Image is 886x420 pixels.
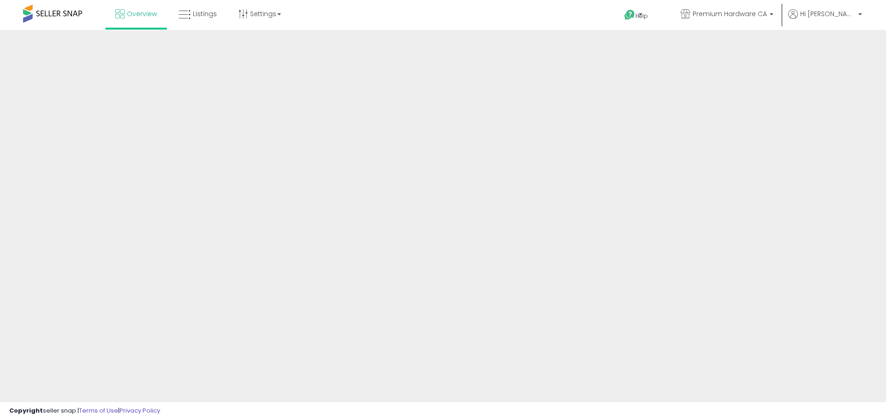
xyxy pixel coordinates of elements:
span: Help [635,12,648,20]
a: Help [617,2,666,30]
span: Premium Hardware CA [693,9,767,18]
a: Privacy Policy [120,406,160,415]
i: Get Help [624,9,635,21]
span: Listings [193,9,217,18]
span: Hi [PERSON_NAME] [800,9,856,18]
a: Hi [PERSON_NAME] [788,9,862,30]
strong: Copyright [9,406,43,415]
span: Overview [127,9,157,18]
a: Terms of Use [79,406,118,415]
div: seller snap | | [9,407,160,415]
